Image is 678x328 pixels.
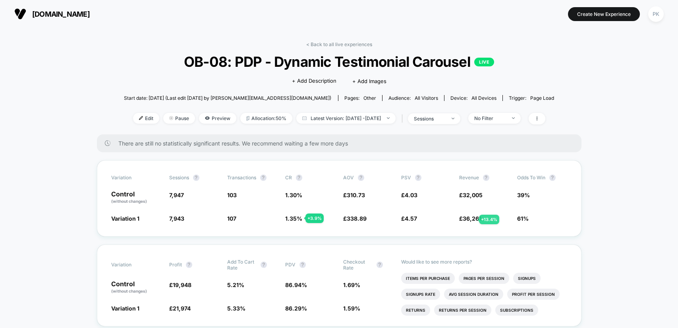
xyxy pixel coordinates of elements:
img: edit [139,116,143,120]
img: calendar [302,116,307,120]
p: LIVE [474,58,494,66]
button: ? [299,262,306,268]
li: Pages Per Session [459,273,509,284]
span: Variation [111,175,155,181]
span: OB-08: PDP - Dynamic Testimonial Carousel [145,53,533,70]
a: < Back to all live experiences [306,41,372,47]
button: ? [193,175,199,181]
span: AOV [343,175,354,180]
span: CR [285,175,292,180]
span: 39% [517,192,530,198]
div: Pages: [344,95,376,101]
span: 36,261 [463,215,481,222]
span: 107 [227,215,236,222]
img: end [169,116,173,120]
div: PK [648,6,664,22]
img: end [387,117,390,119]
span: all devices [471,95,496,101]
button: [DOMAIN_NAME] [12,8,92,20]
span: 103 [227,192,237,198]
span: 5.33 % [227,305,245,312]
span: PDV [285,262,296,268]
button: ? [415,175,421,181]
span: PSV [401,175,411,180]
span: 21,974 [173,305,191,312]
span: £ [343,192,365,198]
button: ? [296,175,302,181]
img: end [512,117,515,119]
span: + Add Images [352,78,386,84]
button: ? [261,262,267,268]
button: Create New Experience [568,7,640,21]
span: Odds to Win [517,175,561,181]
span: £ [169,281,191,288]
li: Avg Session Duration [444,289,503,300]
li: Signups Rate [401,289,440,300]
span: 7,947 [169,192,184,198]
span: 5.21 % [227,281,244,288]
button: ? [549,175,556,181]
button: ? [377,262,383,268]
span: All Visitors [415,95,438,101]
span: 61% [517,215,529,222]
span: 86.29 % [285,305,307,312]
div: Audience: [388,95,438,101]
span: 1.59 % [343,305,360,312]
span: | [400,113,408,124]
span: Preview [199,113,236,124]
li: Returns Per Session [434,305,491,316]
span: £ [169,305,191,312]
span: 4.03 [405,192,417,198]
span: Sessions [169,175,189,180]
li: Subscriptions [495,305,538,316]
span: Variation 1 [111,215,139,222]
p: Would like to see more reports? [401,259,567,265]
button: ? [358,175,364,181]
span: Profit [169,262,182,268]
p: Control [111,281,161,294]
span: 1.69 % [343,281,360,288]
span: Variation 1 [111,305,139,312]
span: 19,948 [173,281,191,288]
span: (without changes) [111,199,147,204]
span: other [363,95,376,101]
span: [DOMAIN_NAME] [32,10,90,18]
div: No Filter [474,115,506,121]
img: rebalance [246,116,249,120]
span: 338.89 [347,215,367,222]
span: 86.94 % [285,281,307,288]
button: PK [646,6,666,22]
span: £ [401,215,417,222]
li: Items Per Purchase [401,273,455,284]
button: ? [483,175,489,181]
span: £ [459,192,483,198]
span: Device: [444,95,502,101]
span: Allocation: 50% [240,113,292,124]
span: 1.35 % [285,215,302,222]
span: Variation [111,259,155,271]
span: + Add Description [292,77,336,85]
span: There are still no statistically significant results. We recommend waiting a few more days [118,140,566,147]
div: + 3.9 % [305,213,324,223]
span: Latest Version: [DATE] - [DATE] [296,113,396,124]
li: Signups [513,273,541,284]
span: Start date: [DATE] (Last edit [DATE] by [PERSON_NAME][EMAIL_ADDRESS][DOMAIN_NAME]) [124,95,331,101]
li: Returns [401,305,430,316]
span: Pause [163,113,195,124]
div: Trigger: [509,95,554,101]
span: Edit [133,113,159,124]
span: 310.73 [347,192,365,198]
div: sessions [414,116,446,122]
button: ? [186,262,192,268]
span: 4.57 [405,215,417,222]
button: ? [260,175,267,181]
li: Profit Per Session [507,289,560,300]
span: 32,005 [463,192,483,198]
span: Transactions [227,175,256,180]
span: 1.30 % [285,192,302,198]
span: Page Load [530,95,554,101]
p: Control [111,191,161,204]
span: (without changes) [111,289,147,293]
img: Visually logo [14,8,26,20]
span: £ [343,215,367,222]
